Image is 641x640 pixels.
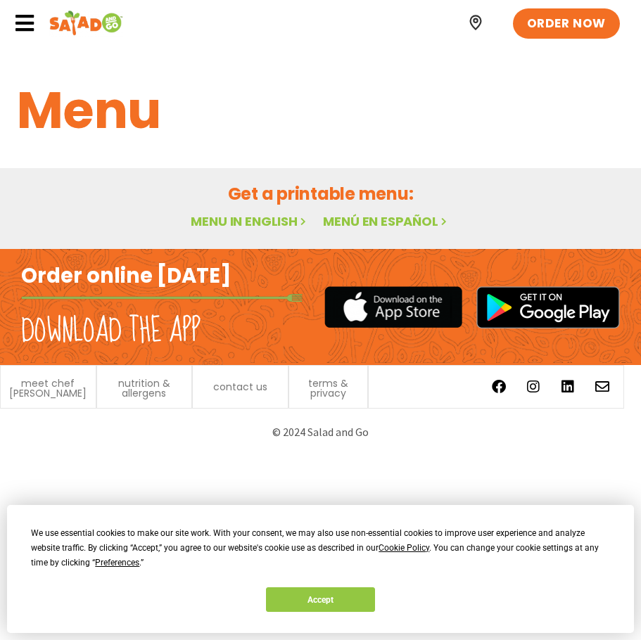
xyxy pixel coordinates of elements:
img: fork [21,294,303,302]
img: google_play [476,286,620,328]
a: nutrition & allergens [104,378,185,398]
h2: Order online [DATE] [21,263,231,290]
h1: Menu [17,72,624,148]
span: Cookie Policy [379,543,429,553]
div: We use essential cookies to make our site work. With your consent, we may also use non-essential ... [31,526,609,570]
a: contact us [213,382,267,392]
span: Preferences [95,558,139,568]
a: Menú en español [323,212,450,230]
button: Accept [266,587,374,612]
img: appstore [324,284,463,330]
a: ORDER NOW [513,8,620,39]
div: Cookie Consent Prompt [7,505,634,633]
a: meet chef [PERSON_NAME] [8,378,89,398]
a: terms & privacy [296,378,360,398]
h2: Download the app [21,312,201,351]
a: Menu in English [191,212,309,230]
h2: Get a printable menu: [17,181,624,206]
img: Header logo [49,9,123,37]
p: © 2024 Salad and Go [14,423,627,442]
span: ORDER NOW [527,15,606,32]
